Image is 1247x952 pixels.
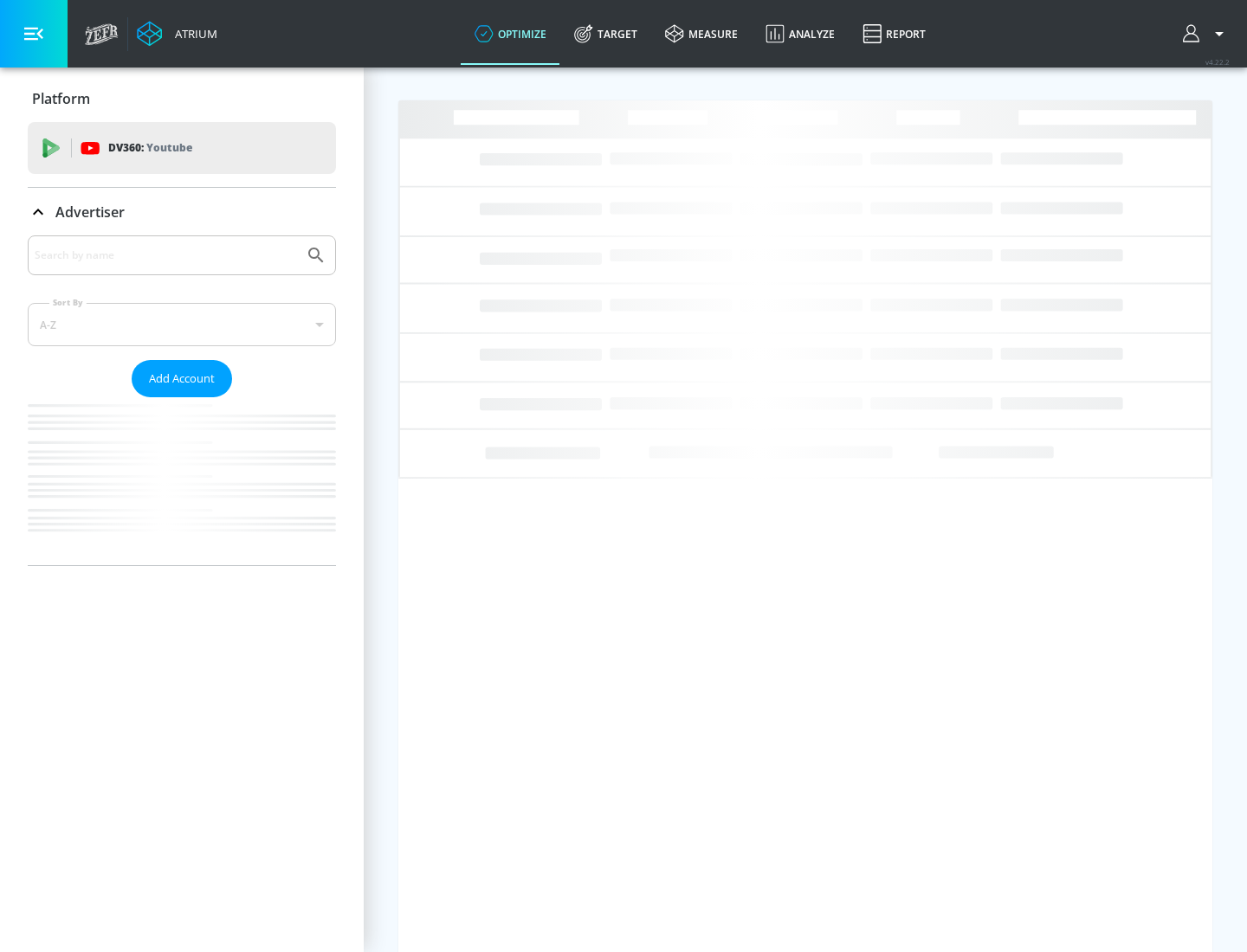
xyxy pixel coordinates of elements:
div: DV360: Youtube [28,122,336,174]
a: Target [560,3,651,65]
a: Atrium [137,21,217,47]
input: Search by name [35,244,297,267]
label: Sort By [49,297,87,308]
div: A-Z [28,303,336,346]
p: Advertiser [55,203,125,222]
a: measure [651,3,752,65]
nav: list of Advertiser [28,397,336,565]
div: Advertiser [28,188,336,236]
a: optimize [461,3,560,65]
p: DV360: [108,138,192,158]
p: Platform [32,89,90,108]
div: Advertiser [28,235,336,565]
a: Report [849,3,940,65]
span: v 4.22.2 [1205,57,1230,67]
a: Analyze [752,3,849,65]
div: Platform [28,74,336,123]
p: Youtube [146,138,192,157]
button: Add Account [132,360,232,397]
div: Atrium [168,26,217,42]
span: Add Account [149,369,215,389]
